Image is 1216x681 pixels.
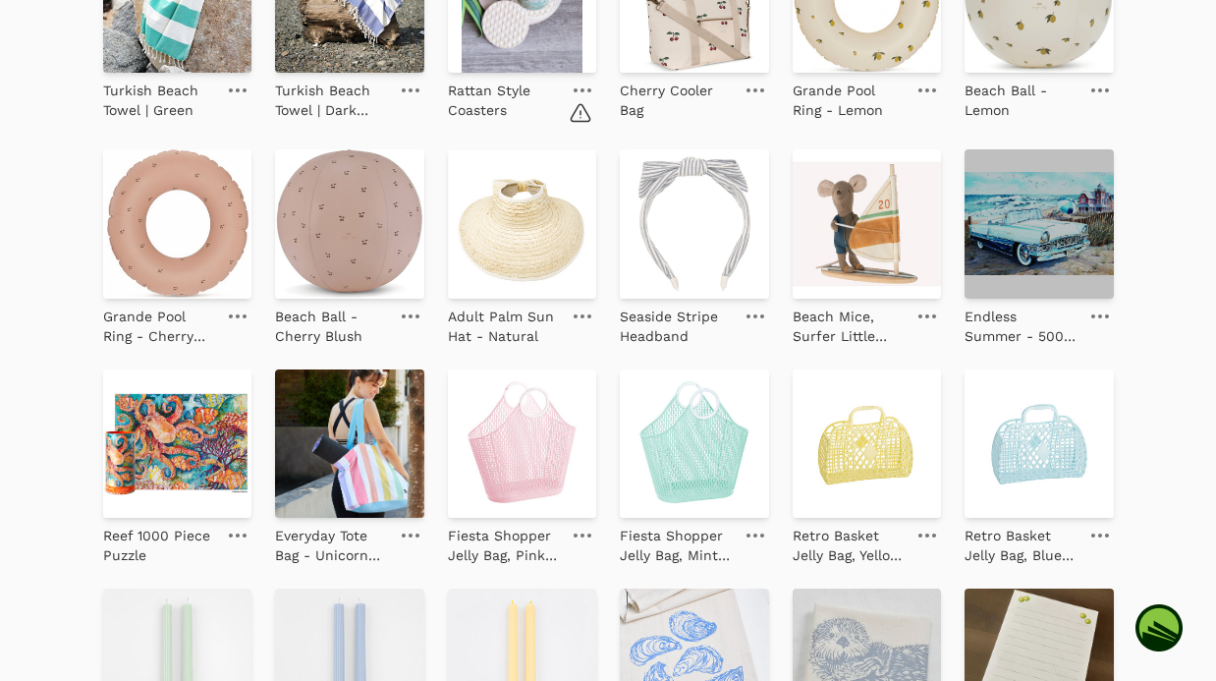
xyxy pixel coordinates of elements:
p: Adult Palm Sun Hat - Natural [448,307,562,346]
img: Beach Mice, Surfer Little Brother [793,149,942,299]
a: Retro Basket Jelly Bag, Blue - 2 Sizes [965,518,1078,565]
img: Grande Pool Ring - Cherry Blush [103,149,252,299]
a: Adult Palm Sun Hat - Natural [448,299,562,346]
a: Cherry Cooler Bag [620,73,734,120]
p: Reef 1000 Piece Puzzle [103,526,217,565]
a: Beach Ball - Lemon [965,73,1078,120]
img: Adult Palm Sun Hat - Natural [448,149,597,299]
a: Beach Ball - Cherry Blush [275,299,389,346]
a: Grande Pool Ring - Cherry Blush [103,299,217,346]
img: Everyday Tote Bag - Unicorn Waves [275,369,424,519]
a: Fiesta Shopper Jelly Bag, Mint - Large [620,518,734,565]
p: Beach Ball - Cherry Blush [275,307,389,346]
a: Grande Pool Ring - Lemon [793,73,907,120]
a: Fiesta Shopper Jelly Bag, Pink - Large [448,369,597,519]
p: Grande Pool Ring - Cherry Blush [103,307,217,346]
p: Retro Basket Jelly Bag, Blue - 2 Sizes [965,526,1078,565]
a: Rattan Style Coasters [448,73,562,120]
img: Fiesta Shopper Jelly Bag, Mint - Large [620,369,769,519]
p: Retro Basket Jelly Bag, Yellow - 2 Sizes [793,526,907,565]
img: Retro Basket Jelly Bag, Yellow - 2 Sizes [793,369,942,519]
a: Reef 1000 Piece Puzzle [103,518,217,565]
img: Seaside Stripe Headband [620,149,769,299]
p: Rattan Style Coasters [448,81,562,120]
p: Fiesta Shopper Jelly Bag, Mint - Large [620,526,734,565]
img: Reef 1000 Piece Puzzle [103,369,252,519]
a: Turkish Beach Towel | Green [103,73,217,120]
a: Beach Mice, Surfer Little Brother [793,299,907,346]
p: Grande Pool Ring - Lemon [793,81,907,120]
a: Endless Summer - 500 Piece Puzzle [965,299,1078,346]
p: Seaside Stripe Headband [620,307,734,346]
p: Beach Mice, Surfer Little Brother [793,307,907,346]
img: Retro Basket Jelly Bag, Blue - 2 Sizes [965,369,1114,519]
a: Everyday Tote Bag - Unicorn Waves [275,518,389,565]
p: Turkish Beach Towel | Green [103,81,217,120]
a: Fiesta Shopper Jelly Bag, Pink - Large [448,518,562,565]
p: Fiesta Shopper Jelly Bag, Pink - Large [448,526,562,565]
a: Seaside Stripe Headband [620,299,734,346]
a: Retro Basket Jelly Bag, Yellow - 2 Sizes [793,518,907,565]
p: Beach Ball - Lemon [965,81,1078,120]
a: Turkish Beach Towel | Dark Blue [275,73,389,120]
p: Cherry Cooler Bag [620,81,734,120]
img: Endless Summer - 500 Piece Puzzle [965,149,1114,299]
p: Turkish Beach Towel | Dark Blue [275,81,389,120]
p: Endless Summer - 500 Piece Puzzle [965,307,1078,346]
img: Beach Ball - Cherry Blush [275,149,424,299]
p: Everyday Tote Bag - Unicorn Waves [275,526,389,565]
